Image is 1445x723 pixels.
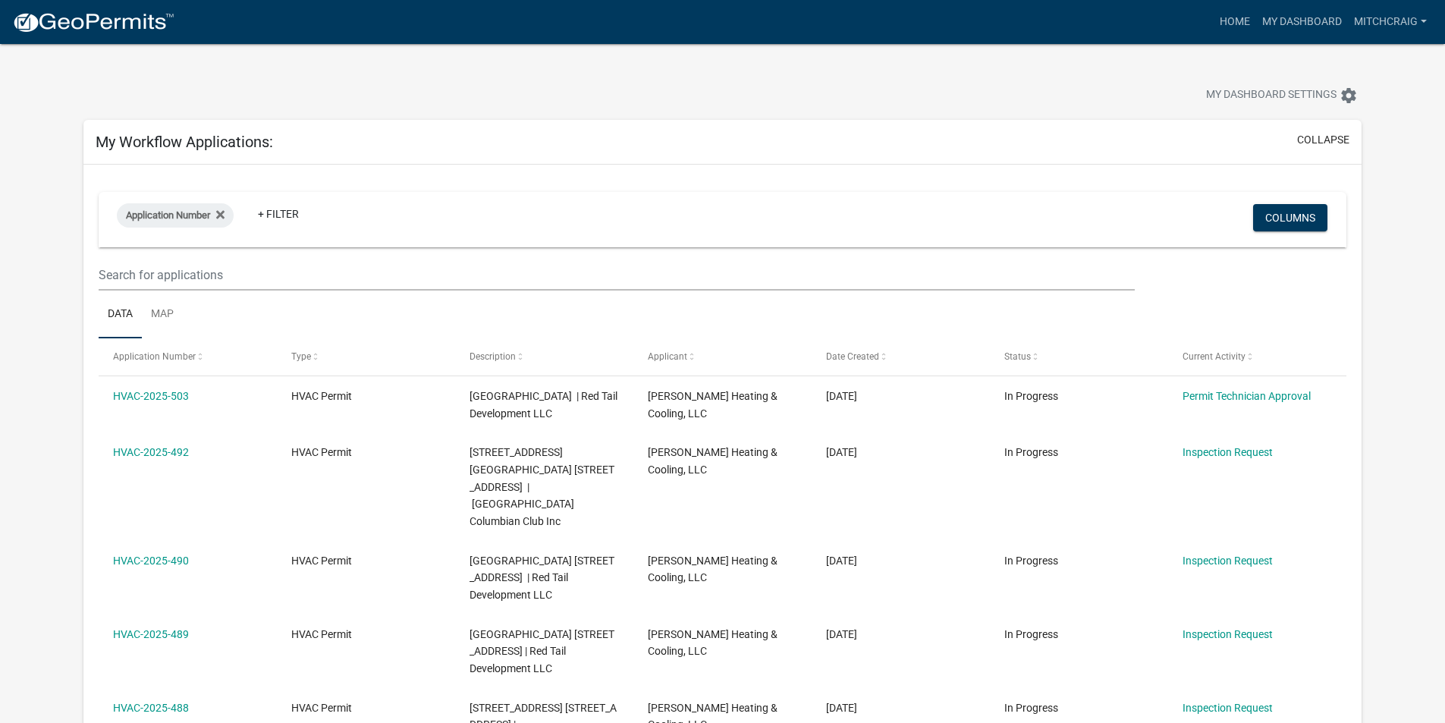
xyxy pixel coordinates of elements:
[113,351,196,362] span: Application Number
[99,291,142,339] a: Data
[246,200,311,228] a: + Filter
[826,702,857,714] span: 07/28/2025
[1183,446,1273,458] a: Inspection Request
[648,351,687,362] span: Applicant
[470,555,614,602] span: 4631 RED TAIL RIDGE 4631 Red Tail Ridge | Red Tail Development LLC
[99,259,1134,291] input: Search for applications
[455,338,633,375] datatable-header-cell: Description
[291,351,311,362] span: Type
[1194,80,1370,110] button: My Dashboard Settingssettings
[1340,86,1358,105] i: settings
[470,446,614,527] span: 221-225 MARKET STREET EAST 225 E Market Street | Clark County Columbian Club Inc
[1183,628,1273,640] a: Inspection Request
[648,446,777,476] span: Mitch Craig Heating & Cooling, LLC
[1004,555,1058,567] span: In Progress
[1004,446,1058,458] span: In Progress
[126,209,210,221] span: Application Number
[113,702,189,714] a: HVAC-2025-488
[1183,351,1246,362] span: Current Activity
[291,555,352,567] span: HVAC Permit
[1004,628,1058,640] span: In Progress
[633,338,812,375] datatable-header-cell: Applicant
[113,390,189,402] a: HVAC-2025-503
[1206,86,1337,105] span: My Dashboard Settings
[1256,8,1348,36] a: My Dashboard
[812,338,990,375] datatable-header-cell: Date Created
[470,628,614,675] span: 4657 RED TAIL RIDGE 4657 Red Tail Ridge | Red Tail Development LLC
[96,133,273,151] h5: My Workflow Applications:
[648,390,777,420] span: Mitch Craig Heating & Cooling, LLC
[648,555,777,584] span: Mitch Craig Heating & Cooling, LLC
[470,351,516,362] span: Description
[1297,132,1349,148] button: collapse
[826,390,857,402] span: 08/12/2025
[142,291,183,339] a: Map
[291,628,352,640] span: HVAC Permit
[1004,351,1031,362] span: Status
[113,555,189,567] a: HVAC-2025-490
[113,446,189,458] a: HVAC-2025-492
[277,338,455,375] datatable-header-cell: Type
[1348,8,1433,36] a: mitchcraig
[1253,204,1327,231] button: Columns
[291,702,352,714] span: HVAC Permit
[989,338,1167,375] datatable-header-cell: Status
[1183,555,1273,567] a: Inspection Request
[291,446,352,458] span: HVAC Permit
[1004,702,1058,714] span: In Progress
[291,390,352,402] span: HVAC Permit
[648,628,777,658] span: Mitch Craig Heating & Cooling, LLC
[470,390,617,420] span: 4627 RED TAIL RIDGE | Red Tail Development LLC
[1004,390,1058,402] span: In Progress
[826,351,879,362] span: Date Created
[826,555,857,567] span: 08/07/2025
[99,338,277,375] datatable-header-cell: Application Number
[1214,8,1256,36] a: Home
[826,628,857,640] span: 08/07/2025
[113,628,189,640] a: HVAC-2025-489
[1183,390,1311,402] a: Permit Technician Approval
[1183,702,1273,714] a: Inspection Request
[826,446,857,458] span: 08/07/2025
[1167,338,1346,375] datatable-header-cell: Current Activity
